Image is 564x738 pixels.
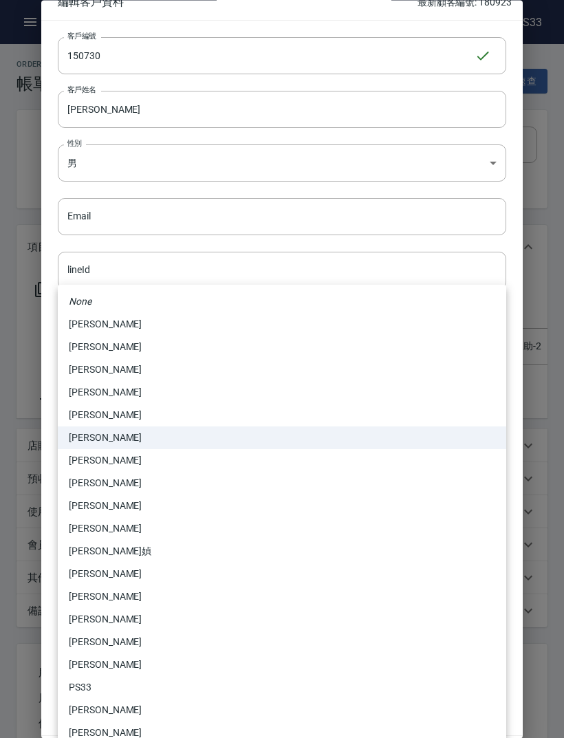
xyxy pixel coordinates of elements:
li: [PERSON_NAME] [58,404,506,426]
em: None [69,294,91,309]
li: [PERSON_NAME] [58,699,506,721]
li: [PERSON_NAME] [58,517,506,540]
li: [PERSON_NAME] [58,653,506,676]
li: [PERSON_NAME] [58,336,506,358]
li: [PERSON_NAME] [58,563,506,585]
li: [PERSON_NAME] [58,472,506,495]
li: [PERSON_NAME] [58,608,506,631]
li: [PERSON_NAME] [58,313,506,336]
li: [PERSON_NAME] [58,585,506,608]
li: PS33 [58,676,506,699]
li: [PERSON_NAME] [58,426,506,449]
li: [PERSON_NAME] [58,495,506,517]
li: [PERSON_NAME] [58,449,506,472]
li: [PERSON_NAME]媜 [58,540,506,563]
li: [PERSON_NAME] [58,358,506,381]
li: [PERSON_NAME] [58,381,506,404]
li: [PERSON_NAME] [58,631,506,653]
